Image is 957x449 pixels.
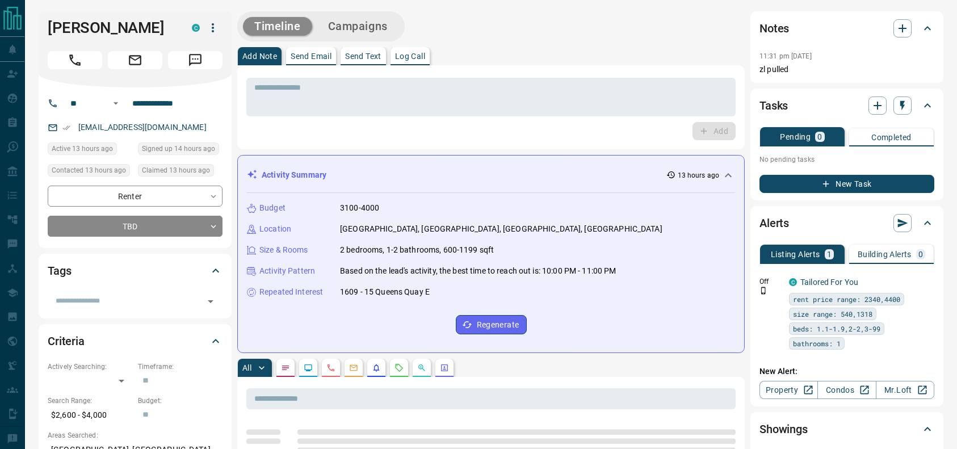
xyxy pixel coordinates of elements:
span: Claimed 13 hours ago [142,165,210,176]
span: Signed up 14 hours ago [142,143,215,154]
h2: Showings [759,420,808,438]
svg: Emails [349,363,358,372]
span: rent price range: 2340,4400 [793,293,900,305]
button: Campaigns [317,17,399,36]
p: Off [759,276,782,287]
span: Active 13 hours ago [52,143,113,154]
p: Actively Searching: [48,362,132,372]
svg: Calls [326,363,335,372]
h2: Notes [759,19,789,37]
svg: Lead Browsing Activity [304,363,313,372]
button: New Task [759,175,934,193]
svg: Listing Alerts [372,363,381,372]
div: Notes [759,15,934,42]
p: No pending tasks [759,151,934,168]
p: Building Alerts [858,250,912,258]
div: Activity Summary13 hours ago [247,165,735,186]
p: All [242,364,251,372]
h2: Criteria [48,332,85,350]
p: Log Call [395,52,425,60]
p: Location [259,223,291,235]
div: Renter [48,186,223,207]
svg: Requests [394,363,404,372]
button: Timeline [243,17,312,36]
svg: Notes [281,363,290,372]
div: Alerts [759,209,934,237]
div: condos.ca [192,24,200,32]
p: zl pulled [759,64,934,75]
div: Sun Aug 17 2025 [48,164,132,180]
h2: Tags [48,262,71,280]
button: Open [203,293,219,309]
p: Based on the lead's activity, the best time to reach out is: 10:00 PM - 11:00 PM [340,265,616,277]
a: [EMAIL_ADDRESS][DOMAIN_NAME] [78,123,207,132]
p: 0 [817,133,822,141]
span: Message [168,51,223,69]
div: Showings [759,416,934,443]
span: size range: 540,1318 [793,308,872,320]
p: 3100-4000 [340,202,379,214]
div: Tags [48,257,223,284]
div: Sun Aug 17 2025 [138,164,223,180]
p: New Alert: [759,366,934,377]
div: Tasks [759,92,934,119]
p: Listing Alerts [771,250,820,258]
p: Completed [871,133,912,141]
p: Budget: [138,396,223,406]
h2: Tasks [759,96,788,115]
p: Areas Searched: [48,430,223,440]
a: Condos [817,381,876,399]
div: Sun Aug 17 2025 [138,142,223,158]
p: $2,600 - $4,000 [48,406,132,425]
svg: Agent Actions [440,363,449,372]
svg: Push Notification Only [759,287,767,295]
p: Search Range: [48,396,132,406]
p: Send Email [291,52,331,60]
p: 2 bedrooms, 1-2 bathrooms, 600-1199 sqft [340,244,494,256]
div: condos.ca [789,278,797,286]
h2: Alerts [759,214,789,232]
p: Size & Rooms [259,244,308,256]
p: [GEOGRAPHIC_DATA], [GEOGRAPHIC_DATA], [GEOGRAPHIC_DATA], [GEOGRAPHIC_DATA] [340,223,662,235]
p: Timeframe: [138,362,223,372]
span: Call [48,51,102,69]
p: Repeated Interest [259,286,323,298]
p: Send Text [345,52,381,60]
a: Mr.Loft [876,381,934,399]
span: bathrooms: 1 [793,338,841,349]
svg: Email Verified [62,124,70,132]
p: 0 [918,250,923,258]
p: Pending [780,133,811,141]
div: Criteria [48,328,223,355]
svg: Opportunities [417,363,426,372]
button: Open [109,96,123,110]
a: Tailored For You [800,278,858,287]
p: Activity Summary [262,169,326,181]
p: 11:31 pm [DATE] [759,52,812,60]
p: Budget [259,202,286,214]
p: Add Note [242,52,277,60]
span: Email [108,51,162,69]
button: Regenerate [456,315,527,334]
a: Property [759,381,818,399]
p: 1 [827,250,832,258]
p: 13 hours ago [678,170,719,181]
p: 1609 - 15 Queens Quay E [340,286,430,298]
p: Activity Pattern [259,265,315,277]
h1: [PERSON_NAME] [48,19,175,37]
span: Contacted 13 hours ago [52,165,126,176]
span: beds: 1.1-1.9,2-2,3-99 [793,323,880,334]
div: TBD [48,216,223,237]
div: Sun Aug 17 2025 [48,142,132,158]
